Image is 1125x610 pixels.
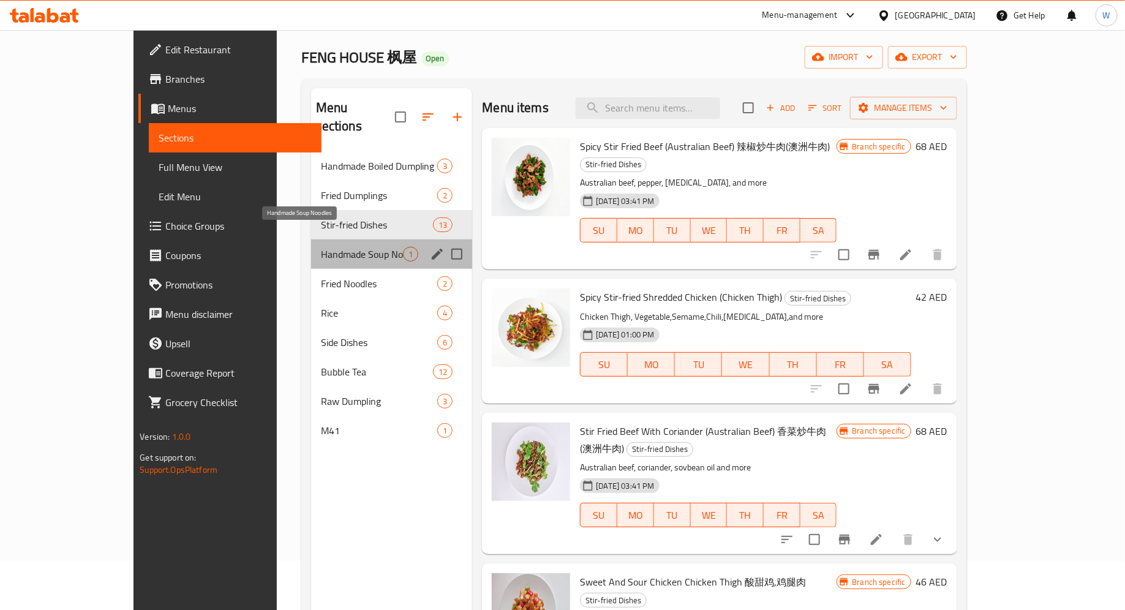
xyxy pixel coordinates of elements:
span: TU [659,222,686,239]
span: M41 [321,423,438,438]
span: [DATE] 03:41 PM [591,195,659,207]
button: Branch-specific-item [830,525,859,554]
span: Handmade Boiled Dumpling [321,159,438,173]
span: Coupons [165,248,312,263]
span: [DATE] 03:41 PM [591,480,659,492]
h6: 46 AED [916,573,947,590]
a: Menus [138,94,322,123]
span: Promotions [165,277,312,292]
span: Open [421,53,450,64]
span: SU [585,356,623,374]
input: search [576,97,720,119]
h2: Menu items [482,99,549,117]
div: Handmade Boiled Dumpling3 [311,151,473,181]
span: 12 [434,366,452,378]
div: Stir-fried Dishes [784,291,851,306]
span: 2 [438,190,452,201]
span: 6 [438,337,452,348]
a: Edit Menu [149,182,322,211]
div: Stir-fried Dishes [580,157,647,172]
span: Spicy Stir-fried Shredded Chicken (Chicken Thigh) [580,288,782,306]
button: SA [800,503,837,527]
div: items [437,306,453,320]
span: Manage items [860,100,947,116]
span: Fried Noodles [321,276,438,291]
button: Sort [805,99,845,118]
span: WE [727,356,764,374]
button: WE [691,503,728,527]
a: Branches [138,64,322,94]
span: SA [805,222,832,239]
button: Branch-specific-item [859,240,889,269]
span: Add item [761,99,800,118]
button: WE [691,218,728,243]
a: Full Menu View [149,152,322,182]
span: TU [680,356,717,374]
span: Sort items [800,99,850,118]
span: Sort sections [413,102,443,132]
button: MO [628,352,675,377]
a: Menu disclaimer [138,299,322,329]
span: 13 [434,219,452,231]
span: SU [585,222,612,239]
div: items [403,247,418,262]
a: Upsell [138,329,322,358]
span: W [1103,9,1110,22]
span: Version: [140,429,170,445]
span: Branches [165,72,312,86]
button: show more [923,525,952,554]
div: items [437,394,453,409]
a: Edit menu item [898,382,913,396]
p: Chicken Thigh, Vegetable,Semame,Chili,[MEDICAL_DATA],and more [580,309,911,325]
img: Spicy Stir Fried Beef (Australian Beef) 辣椒炒牛肉(澳洲牛肉) [492,138,570,216]
span: TH [732,506,759,524]
span: Stir-fried Dishes [785,292,851,306]
button: TH [727,218,764,243]
span: Branch specific [847,141,910,152]
button: SU [580,218,617,243]
span: Choice Groups [165,219,312,233]
span: Sweet And Sour Chicken Chicken Thigh 酸甜鸡,鸡腿肉 [580,573,806,591]
span: Raw Dumpling [321,394,438,409]
span: FR [822,356,859,374]
span: Upsell [165,336,312,351]
span: 2 [438,278,452,290]
button: WE [722,352,769,377]
span: Side Dishes [321,335,438,350]
p: Australian beef, pepper, [MEDICAL_DATA], and more [580,175,837,190]
div: Side Dishes6 [311,328,473,357]
div: items [433,364,453,379]
button: Add [761,99,800,118]
span: Stir-fried Dishes [321,217,433,232]
span: Add [764,101,797,115]
a: Support.OpsPlatform [140,462,217,478]
button: SU [580,352,628,377]
span: 1 [438,425,452,437]
span: SU [585,506,612,524]
span: Handmade Soup Noodles [321,247,404,262]
button: export [888,46,967,69]
h6: 68 AED [916,138,947,155]
a: Choice Groups [138,211,322,241]
span: Get support on: [140,450,196,465]
div: Bubble Tea12 [311,357,473,386]
button: delete [923,374,952,404]
span: Rice [321,306,438,320]
span: FR [769,506,796,524]
button: delete [923,240,952,269]
div: items [437,188,453,203]
span: MO [633,356,670,374]
button: TU [675,352,722,377]
p: Australian beef, coriander, sovbean oil and more [580,460,837,475]
span: Stir Fried Beef With Coriander (Australian Beef) 香菜炒牛肉(澳洲牛肉) [580,422,826,457]
button: edit [428,245,446,263]
span: Bubble Tea [321,364,433,379]
span: 1.0.0 [172,429,191,445]
div: Fried Noodles2 [311,269,473,298]
div: Stir-fried Dishes13 [311,210,473,239]
span: Edit Menu [159,189,312,204]
a: Edit menu item [898,247,913,262]
button: TH [727,503,764,527]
